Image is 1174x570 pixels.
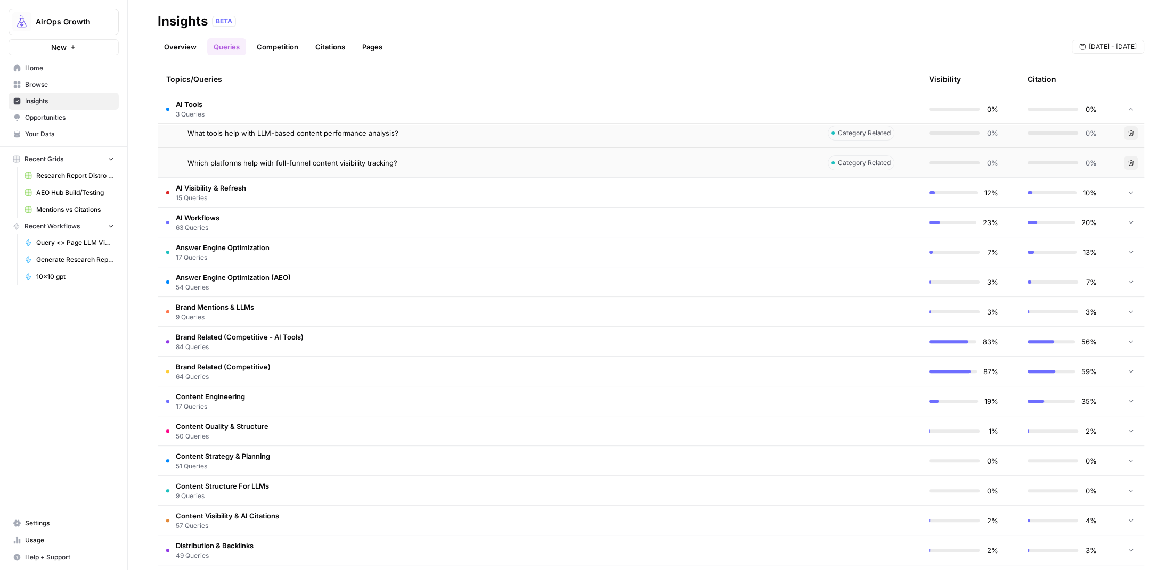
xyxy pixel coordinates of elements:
[176,272,291,283] span: Answer Engine Optimization (AEO)
[25,154,63,164] span: Recent Grids
[176,521,279,531] span: 57 Queries
[12,12,31,31] img: AirOps Growth Logo
[36,188,114,197] span: AEO Hub Build/Testing
[176,491,269,501] span: 9 Queries
[250,38,305,55] a: Competition
[9,39,119,55] button: New
[176,332,304,342] span: Brand Related (Competitive - AI Tools)
[1083,187,1097,198] span: 10%
[212,16,236,27] div: BETA
[9,549,119,566] button: Help + Support
[25,96,114,106] span: Insights
[9,9,119,35] button: Workspace: AirOps Growth
[20,251,119,268] a: Generate Research Report Draft
[25,129,114,139] span: Your Data
[187,128,398,138] span: What tools help with LLM-based content performance analysis?
[986,158,998,168] span: 0%
[9,218,119,234] button: Recent Workflows
[9,515,119,532] a: Settings
[158,38,203,55] a: Overview
[309,38,352,55] a: Citations
[1085,277,1097,287] span: 7%
[176,361,271,372] span: Brand Related (Competitive)
[176,481,269,491] span: Content Structure For LLMs
[25,518,114,528] span: Settings
[1085,307,1097,317] span: 3%
[176,432,268,441] span: 50 Queries
[176,98,205,109] span: AI Tools
[187,158,397,168] span: Which platforms help with full-funnel content visibility tracking?
[984,396,998,407] span: 19%
[20,234,119,251] a: Query <> Page LLM Viz Map
[1081,336,1097,347] span: 56%
[207,38,246,55] a: Queries
[20,167,119,184] a: Research Report Distro Workflows
[25,63,114,73] span: Home
[36,238,114,247] span: Query <> Page LLM Viz Map
[176,540,254,551] span: Distribution & Backlinks
[356,38,389,55] a: Pages
[983,217,998,228] span: 23%
[176,510,279,521] span: Content Visibility & AI Citations
[1085,515,1097,526] span: 4%
[20,184,119,201] a: AEO Hub Build/Testing
[1085,485,1097,496] span: 0%
[986,247,998,258] span: 7%
[25,552,114,562] span: Help + Support
[1085,103,1097,114] span: 0%
[25,80,114,89] span: Browse
[1089,42,1137,52] span: [DATE] - [DATE]
[36,205,114,214] span: Mentions vs Citations
[9,60,119,77] a: Home
[36,171,114,180] span: Research Report Distro Workflows
[166,64,811,94] div: Topics/Queries
[20,268,119,285] a: 10x10 gpt
[25,535,114,545] span: Usage
[176,193,246,203] span: 15 Queries
[176,183,246,193] span: AI Visibility & Refresh
[158,13,208,30] div: Insights
[986,485,998,496] span: 0%
[1085,158,1097,168] span: 0%
[176,223,219,233] span: 63 Queries
[929,74,961,85] div: Visibility
[176,391,245,402] span: Content Engineering
[9,93,119,110] a: Insights
[986,307,998,317] span: 3%
[984,187,998,198] span: 12%
[986,103,998,114] span: 0%
[20,201,119,218] a: Mentions vs Citations
[176,302,254,312] span: Brand Mentions & LLMs
[176,109,205,119] span: 3 Queries
[1028,64,1056,94] div: Citation
[36,272,114,282] span: 10x10 gpt
[986,277,998,287] span: 3%
[986,456,998,466] span: 0%
[36,16,100,27] span: AirOps Growth
[36,255,114,265] span: Generate Research Report Draft
[1081,366,1097,377] span: 59%
[176,551,254,560] span: 49 Queries
[176,242,270,253] span: Answer Engine Optimization
[176,212,219,223] span: AI Workflows
[1083,247,1097,258] span: 13%
[176,402,245,411] span: 17 Queries
[176,342,304,352] span: 84 Queries
[838,158,891,168] span: Category Related
[25,113,114,122] span: Opportunities
[1085,456,1097,466] span: 0%
[9,126,119,143] a: Your Data
[9,76,119,93] a: Browse
[838,128,891,138] span: Category Related
[176,461,270,471] span: 51 Queries
[1085,128,1097,138] span: 0%
[176,421,268,432] span: Content Quality & Structure
[51,42,67,53] span: New
[983,366,998,377] span: 87%
[176,372,271,382] span: 64 Queries
[1081,396,1097,407] span: 35%
[1072,40,1144,54] button: [DATE] - [DATE]
[176,451,270,461] span: Content Strategy & Planning
[176,283,291,292] span: 54 Queries
[176,253,270,262] span: 17 Queries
